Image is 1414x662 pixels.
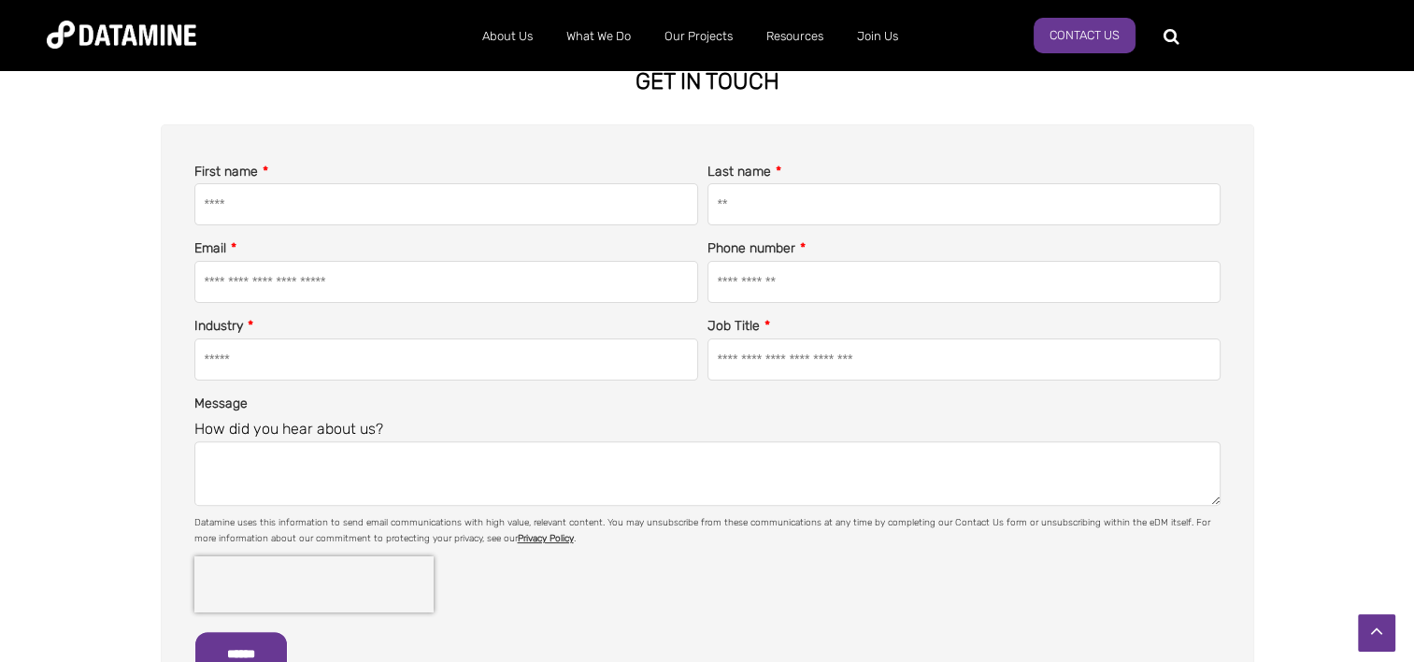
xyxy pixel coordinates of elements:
p: Datamine uses this information to send email communications with high value, relevant content. Yo... [194,515,1221,547]
a: Resources [750,12,840,61]
iframe: reCAPTCHA [194,556,434,612]
legend: How did you hear about us? [194,416,1221,441]
a: Contact Us [1034,18,1135,53]
span: Message [194,396,248,411]
span: Email [194,240,226,256]
strong: GET IN TOUCH [636,68,779,94]
span: Job Title [707,318,760,334]
span: Industry [194,318,243,334]
a: What We Do [550,12,648,61]
img: Datamine [47,21,196,49]
span: First name [194,164,258,180]
a: Our Projects [648,12,750,61]
span: Last name [707,164,771,180]
a: Join Us [840,12,915,61]
a: Privacy Policy [518,533,574,544]
span: Phone number [707,240,795,256]
a: About Us [465,12,550,61]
